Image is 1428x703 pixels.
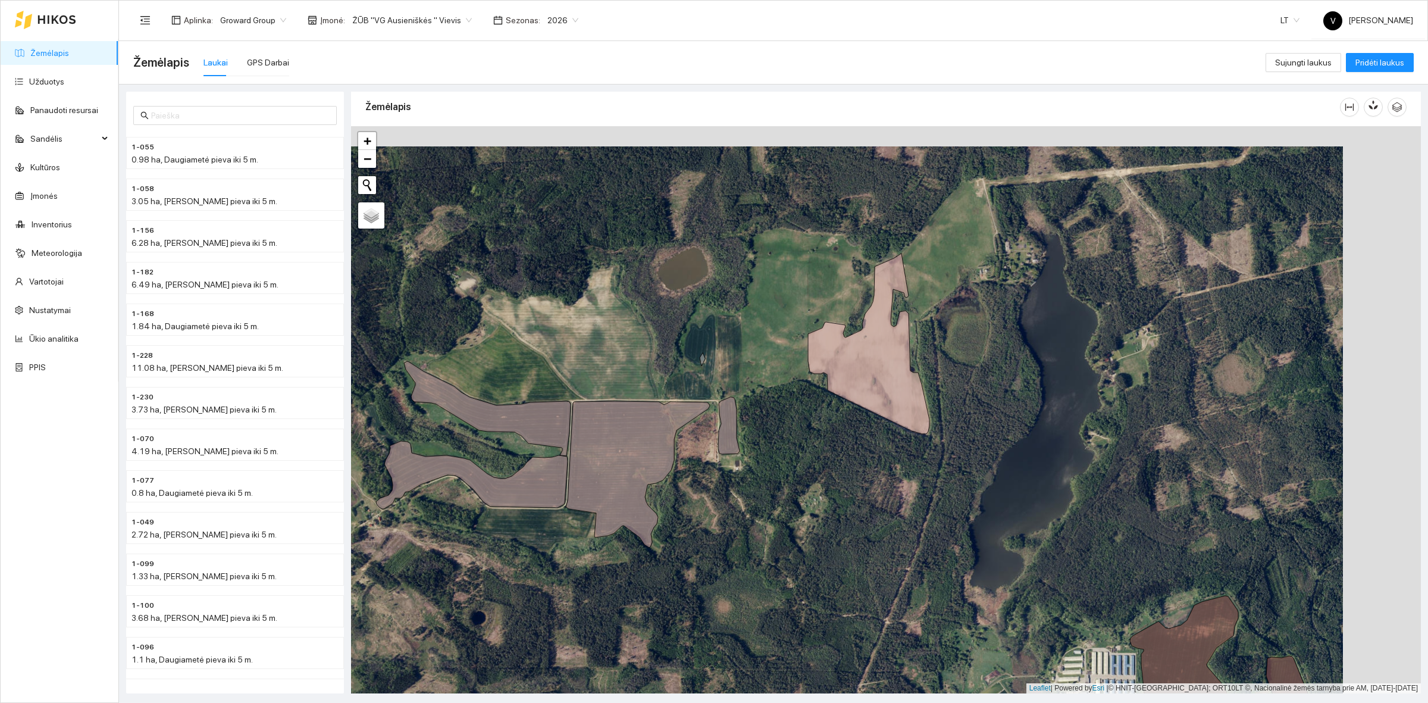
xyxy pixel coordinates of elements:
[131,267,154,278] span: 1-182
[30,127,98,151] span: Sandėlis
[131,405,277,414] span: 3.73 ha, [PERSON_NAME] pieva iki 5 m.
[131,183,154,195] span: 1-058
[131,321,259,331] span: 1.84 ha, Daugiametė pieva iki 5 m.
[30,105,98,115] a: Panaudoti resursai
[131,600,154,611] span: 1-100
[247,56,289,69] div: GPS Darbai
[506,14,540,27] span: Sezonas :
[30,48,69,58] a: Žemėlapis
[140,111,149,120] span: search
[1346,58,1414,67] a: Pridėti laukus
[547,11,578,29] span: 2026
[29,334,79,343] a: Ūkio analitika
[1346,53,1414,72] button: Pridėti laukus
[1280,11,1299,29] span: LT
[133,8,157,32] button: menu-fold
[131,655,253,664] span: 1.1 ha, Daugiametė pieva iki 5 m.
[364,151,371,166] span: −
[131,225,154,236] span: 1-156
[29,277,64,286] a: Vartotojai
[358,176,376,194] button: Initiate a new search
[352,11,472,29] span: ŽŪB "VG Ausieniškės " Vievis
[1275,56,1332,69] span: Sujungti laukus
[358,202,384,229] a: Layers
[30,191,58,201] a: Įmonės
[1092,684,1105,692] a: Esri
[220,11,286,29] span: Groward Group
[131,571,277,581] span: 1.33 ha, [PERSON_NAME] pieva iki 5 m.
[151,109,330,122] input: Paieška
[30,163,60,172] a: Kultūros
[32,220,72,229] a: Inventorius
[1107,684,1108,692] span: |
[131,308,154,320] span: 1-168
[1026,683,1421,693] div: | Powered by © HNIT-[GEOGRAPHIC_DATA]; ORT10LT ©, Nacionalinė žemės tarnyba prie AM, [DATE]-[DATE]
[131,517,154,528] span: 1-049
[358,150,376,168] a: Zoom out
[131,350,153,361] span: 1-228
[358,132,376,150] a: Zoom in
[1355,56,1404,69] span: Pridėti laukus
[1340,98,1359,117] button: column-width
[364,133,371,148] span: +
[131,642,154,653] span: 1-096
[131,142,154,153] span: 1-055
[184,14,213,27] span: Aplinka :
[493,15,503,25] span: calendar
[131,363,283,373] span: 11.08 ha, [PERSON_NAME] pieva iki 5 m.
[1266,58,1341,67] a: Sujungti laukus
[131,613,277,623] span: 3.68 ha, [PERSON_NAME] pieva iki 5 m.
[133,53,189,72] span: Žemėlapis
[131,446,278,456] span: 4.19 ha, [PERSON_NAME] pieva iki 5 m.
[1341,102,1358,112] span: column-width
[29,305,71,315] a: Nustatymai
[203,56,228,69] div: Laukai
[131,155,258,164] span: 0.98 ha, Daugiametė pieva iki 5 m.
[1266,53,1341,72] button: Sujungti laukus
[140,15,151,26] span: menu-fold
[131,558,154,570] span: 1-099
[365,90,1340,124] div: Žemėlapis
[1323,15,1413,25] span: [PERSON_NAME]
[308,15,317,25] span: shop
[1029,684,1051,692] a: Leaflet
[171,15,181,25] span: layout
[320,14,345,27] span: Įmonė :
[131,475,154,486] span: 1-077
[131,488,253,498] span: 0.8 ha, Daugiametė pieva iki 5 m.
[131,280,278,289] span: 6.49 ha, [PERSON_NAME] pieva iki 5 m.
[131,392,154,403] span: 1-230
[131,530,277,539] span: 2.72 ha, [PERSON_NAME] pieva iki 5 m.
[1330,11,1336,30] span: V
[131,238,277,248] span: 6.28 ha, [PERSON_NAME] pieva iki 5 m.
[29,363,46,372] a: PPIS
[29,77,64,86] a: Užduotys
[131,433,154,445] span: 1-070
[131,196,277,206] span: 3.05 ha, [PERSON_NAME] pieva iki 5 m.
[32,248,82,258] a: Meteorologija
